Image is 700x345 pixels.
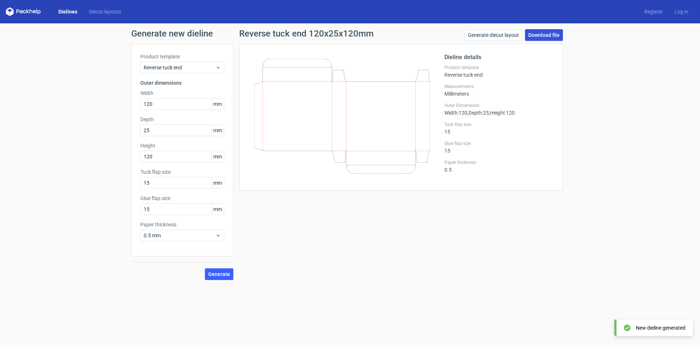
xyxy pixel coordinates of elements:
[444,53,554,62] h2: Dieline details
[444,160,554,173] div: 0.5
[140,142,224,149] label: Height
[211,99,224,110] span: mm
[444,103,554,108] label: Outer Dimensions
[638,8,669,15] a: Register
[140,221,224,228] label: Paper thickness
[444,84,554,89] label: Measurements
[211,204,224,215] span: mm
[464,29,522,41] a: Generate diecut layout
[140,116,224,123] label: Depth
[140,79,224,87] h3: Outer dimensions
[83,8,127,15] a: Diecut layouts
[144,232,215,239] span: 0.5 mm
[489,110,515,116] span: , Height : 120
[444,65,554,70] label: Product template
[467,110,489,116] span: , Depth : 25
[444,160,554,165] label: Paper thickness
[144,64,215,71] span: Reverse tuck end
[444,141,554,146] label: Glue flap size
[208,272,230,277] span: Generate
[140,195,224,202] label: Glue flap size
[444,122,554,135] div: 15
[211,177,224,188] span: mm
[140,89,224,97] label: Width
[239,29,374,38] h1: Reverse tuck end 120x25x120mm
[52,8,83,15] a: Dielines
[211,125,224,136] span: mm
[444,110,467,116] span: Width : 120
[444,65,554,78] div: Reverse tuck end
[444,122,554,127] label: Tuck flap size
[140,168,224,176] label: Tuck flap size
[444,84,554,97] div: Millimeters
[211,151,224,162] span: mm
[636,324,685,331] div: New dieline generated
[140,53,224,60] label: Product template
[131,29,569,38] h1: Generate new dieline
[444,141,554,154] div: 15
[669,8,694,15] a: Log in
[205,268,233,280] button: Generate
[525,29,563,41] a: Download file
